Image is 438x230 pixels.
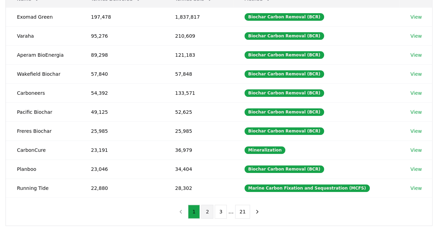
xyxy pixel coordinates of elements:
a: View [410,109,422,116]
a: View [410,33,422,39]
td: 89,298 [80,45,164,64]
div: Biochar Carbon Removal (BCR) [244,51,324,59]
a: View [410,71,422,77]
button: next page [251,205,263,219]
a: View [410,90,422,96]
button: 2 [201,205,213,219]
td: 197,478 [80,7,164,26]
td: 34,404 [164,159,233,178]
button: 21 [235,205,250,219]
td: 133,571 [164,83,233,102]
td: 28,302 [164,178,233,197]
div: Biochar Carbon Removal (BCR) [244,165,324,173]
td: Pacific Biochar [6,102,80,121]
li: ... [228,208,233,216]
div: Biochar Carbon Removal (BCR) [244,127,324,135]
div: Biochar Carbon Removal (BCR) [244,70,324,78]
td: 57,840 [80,64,164,83]
td: Varaha [6,26,80,45]
td: Wakefield Biochar [6,64,80,83]
td: 49,125 [80,102,164,121]
div: Mineralization [244,146,286,154]
a: View [410,52,422,58]
td: 1,837,817 [164,7,233,26]
button: 3 [215,205,227,219]
td: Aperam BioEnergia [6,45,80,64]
td: 121,183 [164,45,233,64]
td: Carboneers [6,83,80,102]
a: View [410,185,422,192]
a: View [410,166,422,173]
div: Biochar Carbon Removal (BCR) [244,32,324,40]
td: 57,848 [164,64,233,83]
div: Biochar Carbon Removal (BCR) [244,13,324,21]
td: 54,392 [80,83,164,102]
div: Biochar Carbon Removal (BCR) [244,89,324,97]
td: 95,276 [80,26,164,45]
a: View [410,147,422,154]
td: Planboo [6,159,80,178]
td: 52,625 [164,102,233,121]
td: 36,979 [164,140,233,159]
td: Running Tide [6,178,80,197]
td: 210,609 [164,26,233,45]
td: CarbonCure [6,140,80,159]
td: Freres Biochar [6,121,80,140]
td: 23,046 [80,159,164,178]
a: View [410,13,422,20]
td: Exomad Green [6,7,80,26]
td: 25,985 [80,121,164,140]
td: 25,985 [164,121,233,140]
td: 22,880 [80,178,164,197]
button: 1 [188,205,200,219]
a: View [410,128,422,135]
div: Biochar Carbon Removal (BCR) [244,108,324,116]
td: 23,191 [80,140,164,159]
div: Marine Carbon Fixation and Sequestration (MCFS) [244,184,370,192]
